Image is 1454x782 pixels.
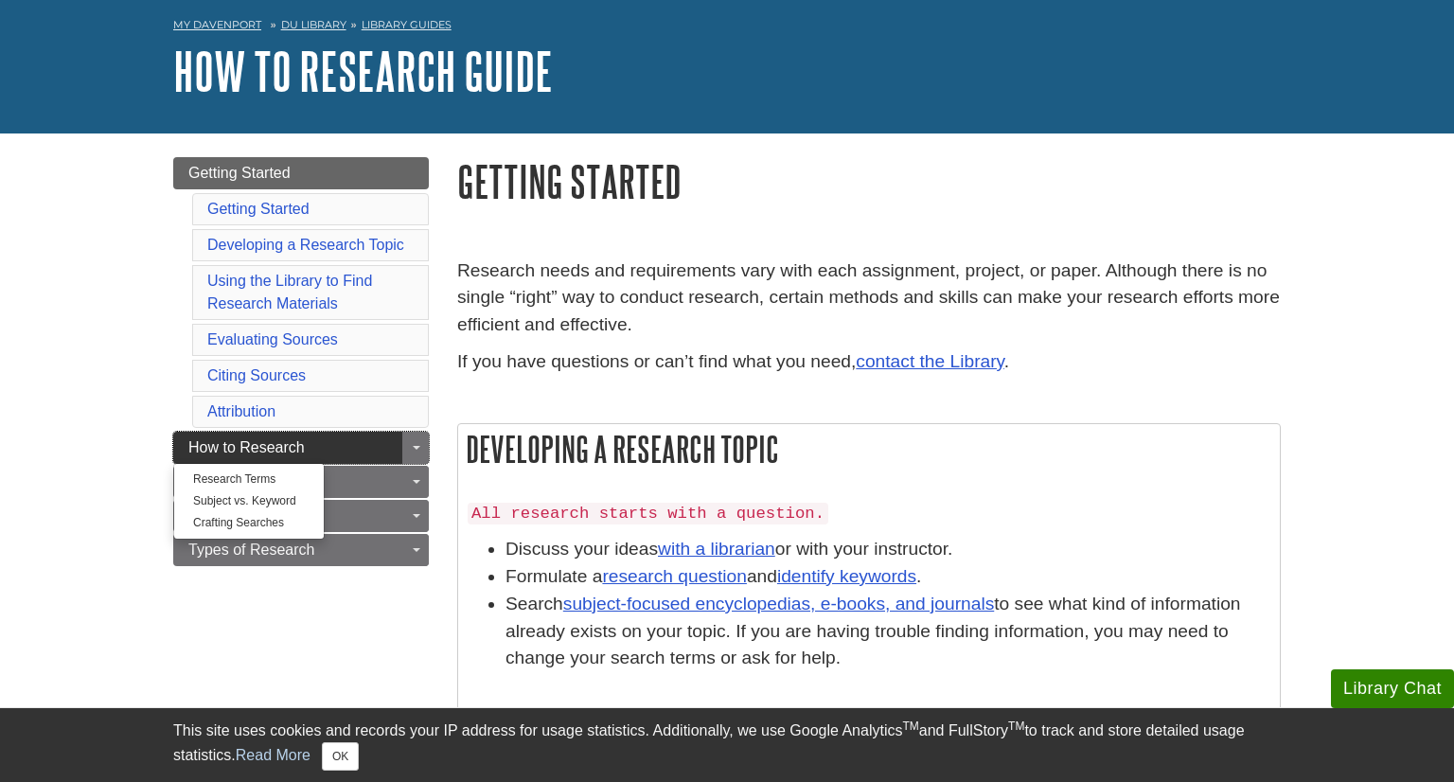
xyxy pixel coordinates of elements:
sup: TM [902,720,918,733]
a: subject-focused encyclopedias, e-books, and journals [563,594,994,613]
span: How to Research [188,439,305,455]
li: Discuss your ideas or with your instructor. [505,536,1270,563]
a: Developing a Research Topic [207,237,404,253]
a: My Davenport [173,17,261,33]
p: If you have questions or can’t find what you need, . [457,348,1281,376]
a: Research Terms [174,469,324,490]
a: contact the Library [856,351,1003,371]
p: Research needs and requirements vary with each assignment, project, or paper. Although there is n... [457,258,1281,339]
sup: TM [1008,720,1024,733]
button: Close [322,742,359,771]
a: How to Research Guide [173,42,553,100]
a: with a librarian [658,539,775,559]
code: All research starts with a question. [468,503,828,524]
a: Types of Research [173,534,429,566]
a: Getting Started [207,201,310,217]
a: Library Guides [362,18,452,31]
a: identify keywords [777,566,916,586]
h1: Getting Started [457,157,1281,205]
a: How to Research [173,432,429,464]
a: DU Library [281,18,346,31]
div: This site uses cookies and records your IP address for usage statistics. Additionally, we use Goo... [173,720,1281,771]
a: research question [602,566,747,586]
h2: Developing a Research Topic [458,424,1280,474]
a: Attribution [207,403,275,419]
li: Search to see what kind of information already exists on your topic. If you are having trouble fi... [505,591,1270,672]
li: Formulate a and . [505,563,1270,591]
span: Getting Started [188,165,291,181]
button: Library Chat [1331,669,1454,708]
nav: breadcrumb [173,12,1281,43]
span: Types of Research [188,542,314,558]
a: Crafting Searches [174,512,324,534]
a: Citing Sources [207,367,306,383]
a: Read More [236,747,310,763]
div: Guide Page Menu [173,157,429,566]
a: Using the Library to Find Research Materials [207,273,372,311]
a: Evaluating Sources [207,331,338,347]
a: Getting Started [173,157,429,189]
a: Subject vs. Keyword [174,490,324,512]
